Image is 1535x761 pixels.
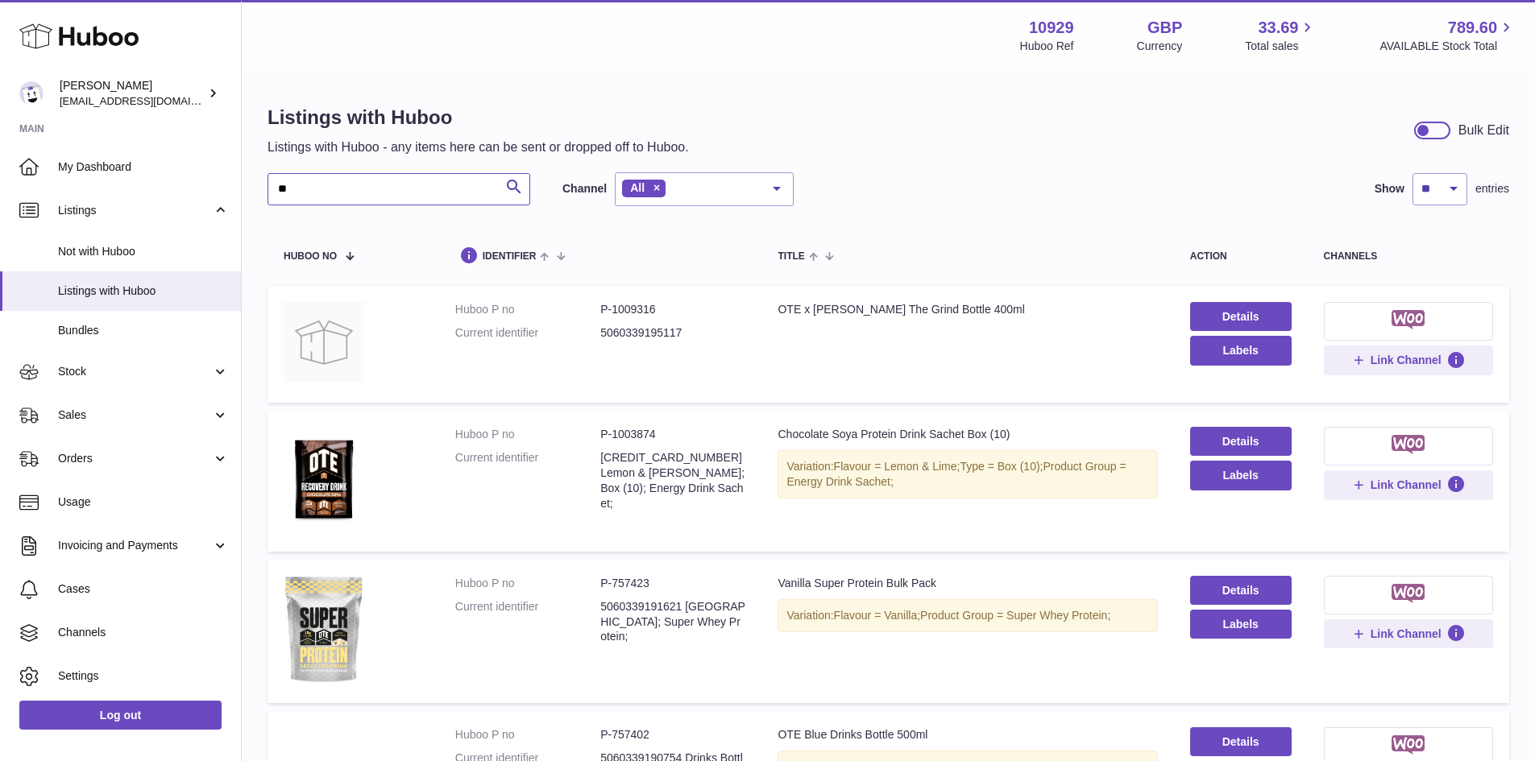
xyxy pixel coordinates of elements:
[1392,735,1425,755] img: woocommerce-small.png
[1324,619,1493,648] button: Link Channel
[778,599,1157,632] div: Variation:
[1190,302,1292,331] a: Details
[562,181,607,196] label: Channel
[834,460,960,473] span: Flavour = Lemon & Lime;
[455,450,600,511] dt: Current identifier
[1190,727,1292,756] a: Details
[778,302,1157,317] div: OTE x [PERSON_NAME] The Grind Bottle 400ml
[1190,427,1292,456] a: Details
[1371,627,1442,641] span: Link Channel
[778,576,1157,591] div: Vanilla Super Protein Bulk Pack
[455,599,600,645] dt: Current identifier
[58,159,229,175] span: My Dashboard
[1190,251,1292,262] div: action
[268,105,689,130] h1: Listings with Huboo
[778,450,1157,498] div: Variation:
[1392,584,1425,603] img: woocommerce-small.png
[19,701,222,730] a: Log out
[58,538,212,553] span: Invoicing and Payments
[1190,336,1292,365] button: Labels
[600,727,745,742] dd: P-757402
[1458,122,1509,139] div: Bulk Edit
[58,364,212,379] span: Stock
[455,302,600,317] dt: Huboo P no
[60,94,237,107] span: [EMAIL_ADDRESS][DOMAIN_NAME]
[284,427,364,531] img: Chocolate Soya Protein Drink Sachet Box (10)
[58,323,229,338] span: Bundles
[455,325,600,341] dt: Current identifier
[1392,435,1425,454] img: woocommerce-small.png
[58,581,229,597] span: Cases
[58,494,229,510] span: Usage
[19,81,44,105] img: internalAdmin-10929@internal.huboo.com
[284,576,364,683] img: Vanilla Super Protein Bulk Pack
[455,576,600,591] dt: Huboo P no
[1371,478,1442,492] span: Link Channel
[1137,39,1183,54] div: Currency
[1379,39,1516,54] span: AVAILABLE Stock Total
[1475,181,1509,196] span: entries
[284,302,364,383] img: OTE x Phily Love The Grind Bottle 400ml
[1245,39,1317,54] span: Total sales
[600,599,745,645] dd: 5060339191621 [GEOGRAPHIC_DATA]; Super Whey Protein;
[834,609,921,622] span: Flavour = Vanilla;
[58,283,229,299] span: Listings with Huboo
[1147,17,1182,39] strong: GBP
[58,625,229,640] span: Channels
[1190,461,1292,490] button: Labels
[630,181,645,194] span: All
[60,78,205,109] div: [PERSON_NAME]
[1245,17,1317,54] a: 33.69 Total sales
[600,576,745,591] dd: P-757423
[600,325,745,341] dd: 5060339195117
[600,450,745,511] dd: [CREDIT_CARD_NUMBER] Lemon & [PERSON_NAME]; Box (10); Energy Drink Sachet;
[455,727,600,742] dt: Huboo P no
[1324,470,1493,499] button: Link Channel
[1190,576,1292,605] a: Details
[1371,353,1442,367] span: Link Channel
[778,251,804,262] span: title
[778,727,1157,742] div: OTE Blue Drinks Bottle 500ml
[58,668,229,684] span: Settings
[1190,610,1292,639] button: Labels
[960,460,1043,473] span: Type = Box (10);
[778,427,1157,442] div: Chocolate Soya Protein Drink Sachet Box (10)
[268,139,689,156] p: Listings with Huboo - any items here can be sent or dropped off to Huboo.
[1379,17,1516,54] a: 789.60 AVAILABLE Stock Total
[1448,17,1497,39] span: 789.60
[58,203,212,218] span: Listings
[1375,181,1404,196] label: Show
[58,407,212,423] span: Sales
[600,302,745,317] dd: P-1009316
[1324,251,1493,262] div: channels
[1020,39,1074,54] div: Huboo Ref
[1258,17,1298,39] span: 33.69
[1029,17,1074,39] strong: 10929
[1324,345,1493,374] button: Link Channel
[455,427,600,442] dt: Huboo P no
[58,451,212,466] span: Orders
[920,609,1110,622] span: Product Group = Super Whey Protein;
[284,251,337,262] span: Huboo no
[58,244,229,259] span: Not with Huboo
[1392,310,1425,329] img: woocommerce-small.png
[483,251,537,262] span: identifier
[786,460,1126,488] span: Product Group = Energy Drink Sachet;
[600,427,745,442] dd: P-1003874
